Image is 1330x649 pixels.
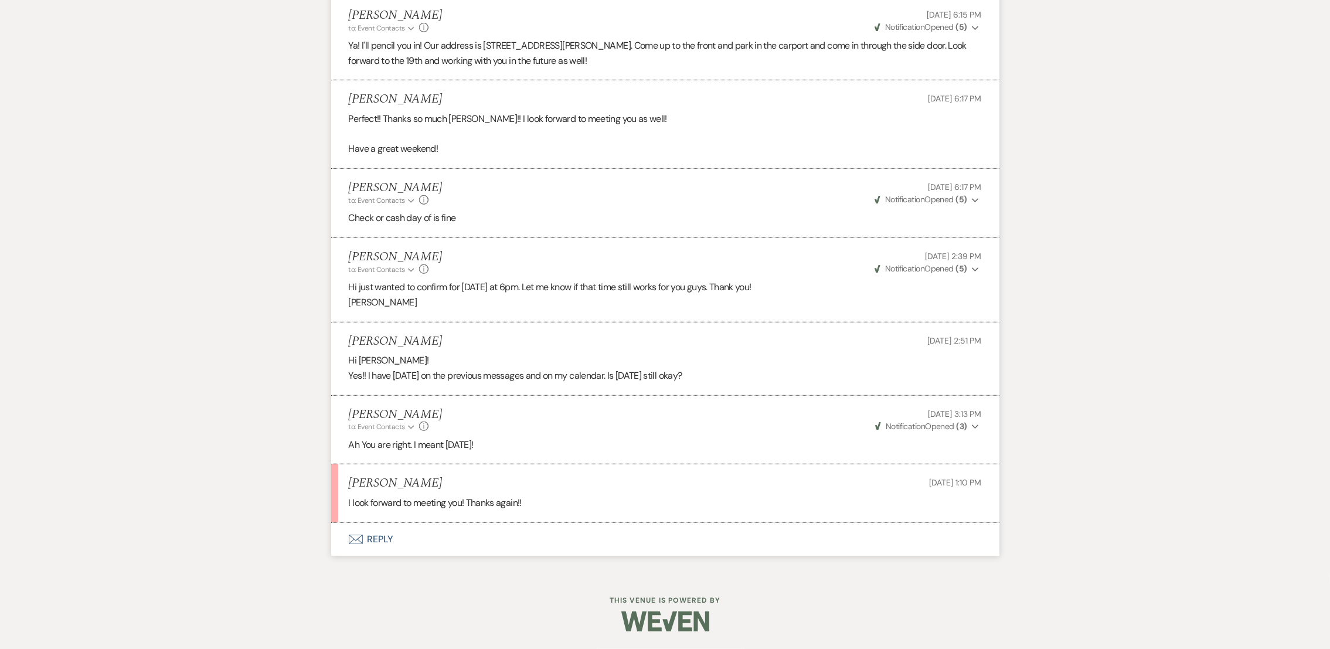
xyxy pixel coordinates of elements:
p: Hi just wanted to confirm for [DATE] at 6pm. Let me know if that time still works for you guys. T... [349,280,982,295]
p: Perfect!! Thanks so much [PERSON_NAME]!! I look forward to meeting you as well! [349,111,982,127]
span: [DATE] 2:51 PM [927,335,981,346]
button: to: Event Contacts [349,264,416,275]
p: Ah You are right. I meant [DATE]! [349,437,982,453]
p: I look forward to meeting you! Thanks again!! [349,495,982,511]
strong: ( 5 ) [955,194,967,205]
button: NotificationOpened (5) [873,263,982,275]
h5: [PERSON_NAME] [349,407,442,422]
img: Weven Logo [621,601,709,642]
button: to: Event Contacts [349,23,416,33]
button: NotificationOpened (5) [873,21,982,33]
span: to: Event Contacts [349,265,405,274]
button: NotificationOpened (5) [873,193,982,206]
span: [DATE] 6:17 PM [928,93,981,104]
span: Opened [875,421,967,431]
span: [DATE] 6:17 PM [928,182,981,192]
h5: [PERSON_NAME] [349,92,442,107]
span: Notification [885,194,924,205]
button: Reply [331,523,999,556]
button: NotificationOpened (3) [873,420,982,433]
h5: [PERSON_NAME] [349,181,442,195]
h5: [PERSON_NAME] [349,250,442,264]
span: [DATE] 1:10 PM [929,477,981,488]
span: to: Event Contacts [349,422,405,431]
strong: ( 5 ) [955,263,967,274]
p: [PERSON_NAME] [349,295,982,310]
span: [DATE] 2:39 PM [925,251,981,261]
span: Opened [875,22,967,32]
p: Yes!! I have [DATE] on the previous messages and on my calendar. Is [DATE] still okay? [349,368,982,383]
h5: [PERSON_NAME] [349,334,442,349]
span: Opened [875,194,967,205]
span: [DATE] 6:15 PM [927,9,981,20]
button: to: Event Contacts [349,422,416,432]
span: to: Event Contacts [349,23,405,33]
strong: ( 3 ) [956,421,967,431]
button: to: Event Contacts [349,195,416,206]
span: Notification [885,22,924,32]
p: Check or cash day of is fine [349,210,982,226]
span: Opened [875,263,967,274]
p: Ya! I'll pencil you in! Our address is [STREET_ADDRESS][PERSON_NAME]. Come up to the front and pa... [349,38,982,68]
h5: [PERSON_NAME] [349,8,442,23]
span: Notification [886,421,925,431]
p: Have a great weekend! [349,141,982,157]
span: [DATE] 3:13 PM [928,409,981,419]
h5: [PERSON_NAME] [349,476,442,491]
p: Hi [PERSON_NAME]! [349,353,982,368]
span: to: Event Contacts [349,196,405,205]
span: Notification [885,263,924,274]
strong: ( 5 ) [955,22,967,32]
